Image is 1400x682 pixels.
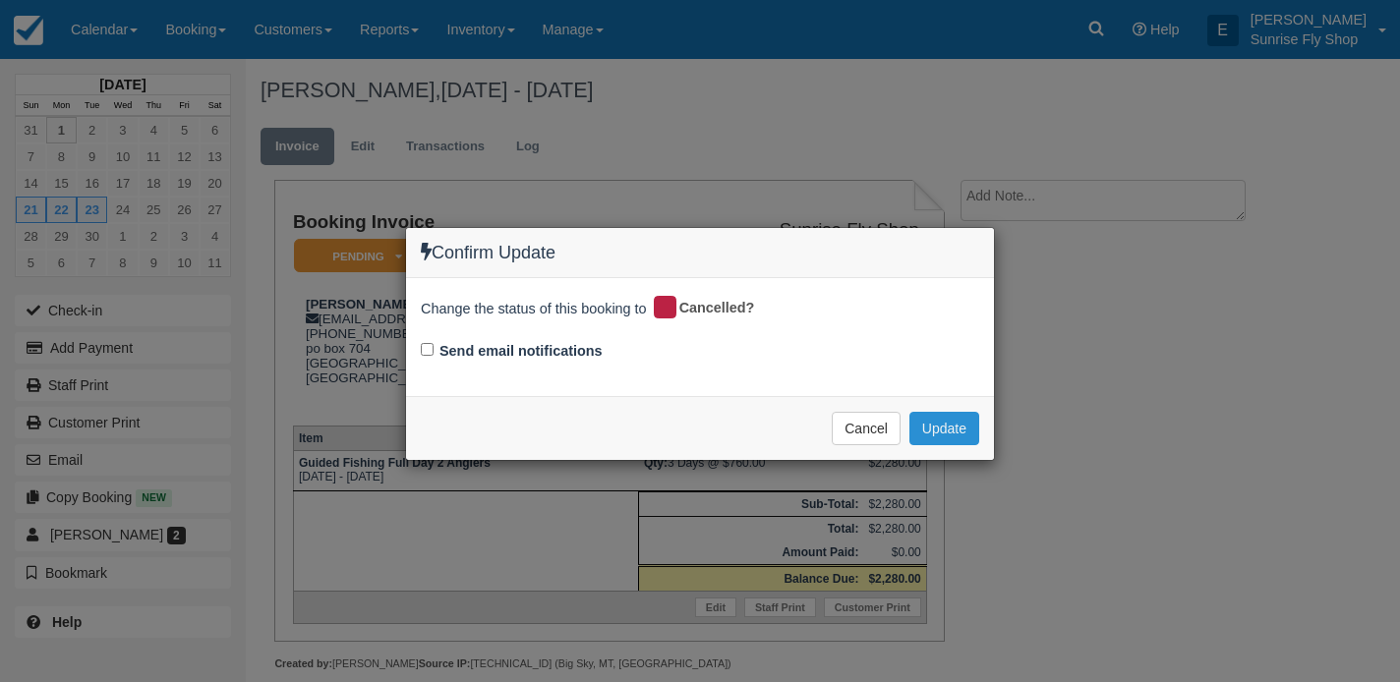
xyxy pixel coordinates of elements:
[439,341,603,362] label: Send email notifications
[421,299,647,324] span: Change the status of this booking to
[832,412,901,445] button: Cancel
[909,412,979,445] button: Update
[421,243,979,263] h4: Confirm Update
[651,293,769,324] div: Cancelled?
